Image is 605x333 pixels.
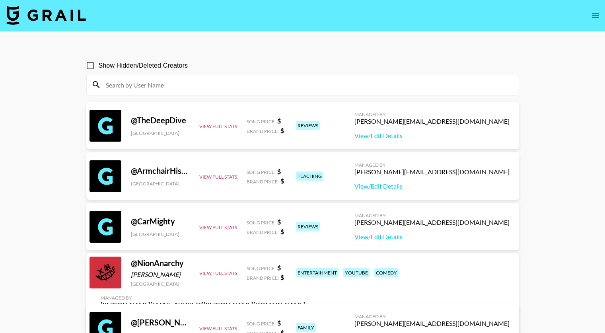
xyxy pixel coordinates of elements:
[374,268,399,277] div: comedy
[354,162,510,168] div: Managed By
[131,317,190,327] div: @ [PERSON_NAME]
[247,119,276,125] span: Song Price:
[247,229,279,235] span: Brand Price:
[6,6,86,25] img: Grail Talent
[131,216,190,226] div: @ CarMighty
[131,130,190,136] div: [GEOGRAPHIC_DATA]
[277,264,281,271] strong: $
[354,111,510,117] div: Managed By
[101,301,305,309] div: [PERSON_NAME][EMAIL_ADDRESS][PERSON_NAME][DOMAIN_NAME]
[296,171,323,181] div: teaching
[131,271,190,278] div: [PERSON_NAME]
[280,273,284,281] strong: $
[131,181,190,187] div: [GEOGRAPHIC_DATA]
[296,323,316,332] div: family
[131,115,190,125] div: @ TheDeepDive
[354,182,510,190] a: View/Edit Details
[296,268,338,277] div: entertainment
[199,174,237,180] button: View Full Stats
[354,168,510,176] div: [PERSON_NAME][EMAIL_ADDRESS][DOMAIN_NAME]
[296,222,320,231] div: reviews
[199,325,237,331] button: View Full Stats
[587,8,603,24] button: open drawer
[277,218,281,226] strong: $
[354,218,510,226] div: [PERSON_NAME][EMAIL_ADDRESS][DOMAIN_NAME]
[131,258,190,268] div: @ NionAnarchy
[277,167,281,175] strong: $
[247,275,279,281] span: Brand Price:
[343,268,370,277] div: youtube
[247,265,276,271] span: Song Price:
[280,177,284,185] strong: $
[354,132,510,140] a: View/Edit Details
[354,319,510,327] div: [PERSON_NAME][EMAIL_ADDRESS][DOMAIN_NAME]
[101,295,305,301] div: Managed By
[280,228,284,235] strong: $
[247,220,276,226] span: Song Price:
[354,117,510,125] div: [PERSON_NAME][EMAIL_ADDRESS][DOMAIN_NAME]
[354,233,510,241] a: View/Edit Details
[131,231,190,237] div: [GEOGRAPHIC_DATA]
[131,281,190,287] div: [GEOGRAPHIC_DATA]
[247,128,279,134] span: Brand Price:
[277,319,281,327] strong: $
[101,78,514,91] input: Search by User Name
[199,123,237,129] button: View Full Stats
[280,127,284,134] strong: $
[99,61,188,70] span: Show Hidden/Deleted Creators
[277,117,281,125] strong: $
[131,166,190,176] div: @ ArmchairHistorian
[296,121,320,130] div: reviews
[247,169,276,175] span: Song Price:
[247,321,276,327] span: Song Price:
[199,224,237,230] button: View Full Stats
[354,314,510,319] div: Managed By
[199,270,237,276] button: View Full Stats
[247,179,279,185] span: Brand Price:
[354,212,510,218] div: Managed By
